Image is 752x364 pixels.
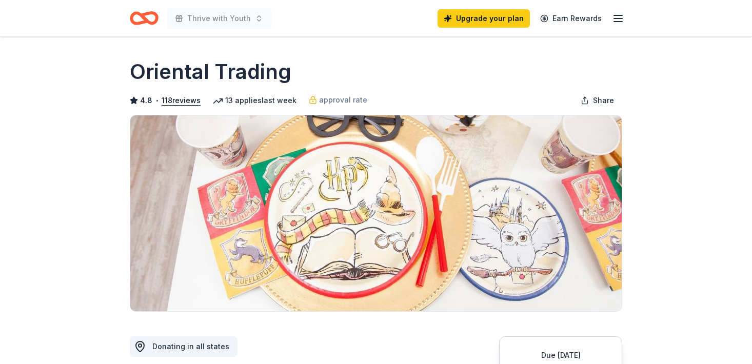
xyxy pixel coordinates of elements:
button: Share [572,90,622,111]
img: Image for Oriental Trading [130,115,622,311]
a: Upgrade your plan [438,9,530,28]
span: Share [593,94,614,107]
a: approval rate [309,94,367,106]
div: Due [DATE] [512,349,609,361]
span: approval rate [319,94,367,106]
a: Earn Rewards [534,9,608,28]
a: Home [130,6,159,30]
span: Thrive with Youth [187,12,251,25]
h1: Oriental Trading [130,57,291,86]
span: 4.8 [140,94,152,107]
button: 118reviews [162,94,201,107]
button: Thrive with Youth [167,8,271,29]
div: 13 applies last week [213,94,296,107]
span: • [155,96,159,105]
span: Donating in all states [152,342,229,351]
